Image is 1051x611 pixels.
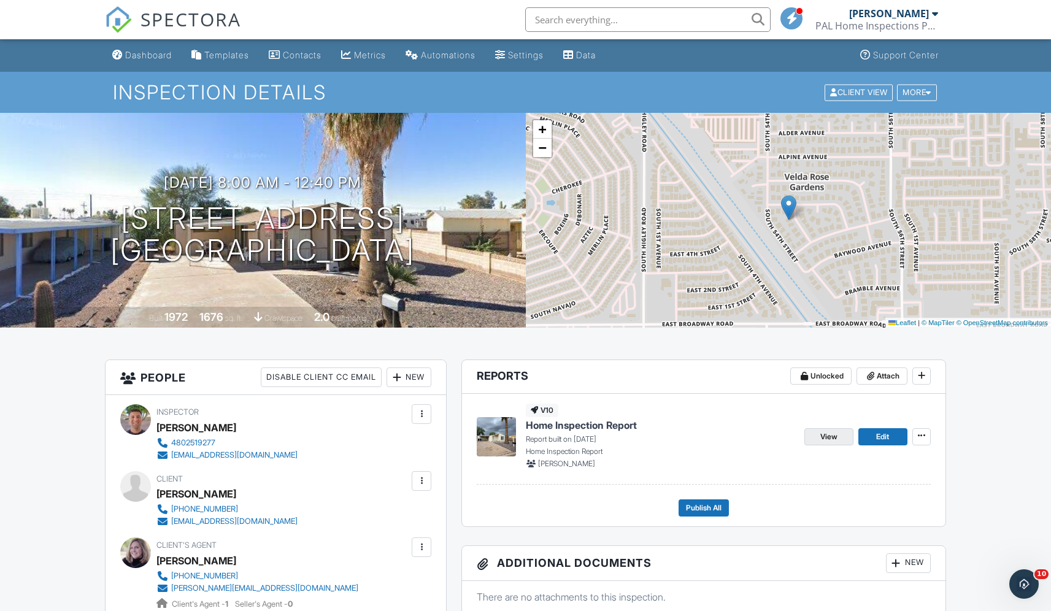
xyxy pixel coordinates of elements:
a: Contacts [264,44,326,67]
strong: 0 [288,599,293,609]
img: Marker [781,195,796,220]
a: Templates [187,44,254,67]
a: [EMAIL_ADDRESS][DOMAIN_NAME] [156,515,298,528]
span: crawlspace [264,313,302,323]
div: Client View [825,84,893,101]
div: 4802519277 [171,438,215,448]
span: + [538,121,546,137]
div: Settings [508,50,544,60]
span: sq. ft. [225,313,242,323]
div: [EMAIL_ADDRESS][DOMAIN_NAME] [171,450,298,460]
div: Support Center [873,50,939,60]
div: PAL Home Inspections PLLC [815,20,938,32]
a: Zoom in [533,120,552,139]
div: [PERSON_NAME][EMAIL_ADDRESS][DOMAIN_NAME] [171,583,358,593]
span: Client [156,474,183,483]
h3: Additional Documents [462,546,945,581]
a: [EMAIL_ADDRESS][DOMAIN_NAME] [156,449,298,461]
a: [PERSON_NAME][EMAIL_ADDRESS][DOMAIN_NAME] [156,582,358,594]
div: [PHONE_NUMBER] [171,571,238,581]
strong: 1 [225,599,228,609]
a: Settings [490,44,549,67]
a: 4802519277 [156,437,298,449]
div: [PHONE_NUMBER] [171,504,238,514]
p: There are no attachments to this inspection. [477,590,930,604]
div: New [387,367,431,387]
h3: People [106,360,446,395]
span: Inspector [156,407,199,417]
div: Dashboard [125,50,172,60]
a: © OpenStreetMap contributors [957,319,1048,326]
span: Seller's Agent - [235,599,293,609]
a: [PERSON_NAME] [156,551,236,570]
a: [PHONE_NUMBER] [156,570,358,582]
span: bathrooms [331,313,366,323]
input: Search everything... [525,7,771,32]
span: Built [149,313,163,323]
div: 2.0 [314,310,329,323]
a: Dashboard [107,44,177,67]
h1: Inspection Details [113,82,938,103]
h3: [DATE] 8:00 am - 12:40 pm [164,174,361,191]
a: Data [558,44,601,67]
div: New [886,553,931,573]
div: [EMAIL_ADDRESS][DOMAIN_NAME] [171,517,298,526]
div: 1676 [199,310,223,323]
a: Leaflet [888,319,916,326]
span: SPECTORA [141,6,241,32]
div: Metrics [354,50,386,60]
div: Templates [204,50,249,60]
a: Support Center [855,44,944,67]
a: Zoom out [533,139,552,157]
a: Automations (Basic) [401,44,480,67]
div: [PERSON_NAME] [156,418,236,437]
a: © MapTiler [922,319,955,326]
div: Disable Client CC Email [261,367,382,387]
div: More [897,84,937,101]
h1: [STREET_ADDRESS] [GEOGRAPHIC_DATA] [110,202,415,267]
a: Metrics [336,44,391,67]
span: Client's Agent [156,540,217,550]
div: 1972 [164,310,188,323]
span: − [538,140,546,155]
span: 10 [1034,569,1049,579]
div: Contacts [283,50,321,60]
span: | [918,319,920,326]
img: The Best Home Inspection Software - Spectora [105,6,132,33]
iframe: Intercom live chat [1009,569,1039,599]
a: SPECTORA [105,17,241,42]
span: Client's Agent - [172,599,230,609]
div: Data [576,50,596,60]
div: Automations [421,50,475,60]
a: Client View [823,87,896,96]
a: [PHONE_NUMBER] [156,503,298,515]
div: [PERSON_NAME] [156,485,236,503]
div: [PERSON_NAME] [849,7,929,20]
